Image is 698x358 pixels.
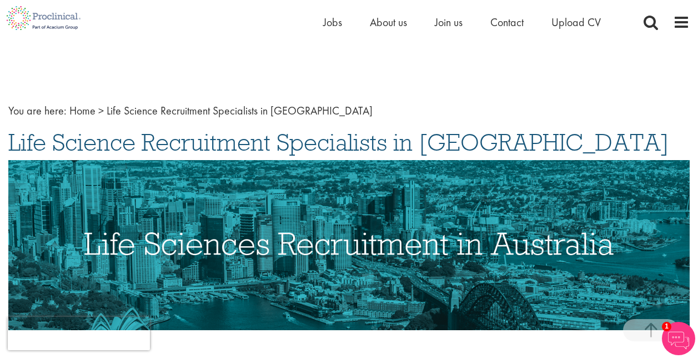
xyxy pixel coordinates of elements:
span: 1 [662,322,671,331]
span: You are here: [8,103,67,118]
a: Upload CV [551,15,601,29]
iframe: reCAPTCHA [8,317,150,350]
img: Chatbot [662,322,695,355]
span: Life Science Recruitment Specialists in [GEOGRAPHIC_DATA] [107,103,373,118]
a: Jobs [323,15,342,29]
span: Life Science Recruitment Specialists in [GEOGRAPHIC_DATA] [8,127,669,157]
span: > [98,103,104,118]
a: Join us [435,15,463,29]
a: About us [370,15,407,29]
a: Contact [490,15,524,29]
img: Life Sciences Recruitment in Australia [8,160,690,331]
a: breadcrumb link [69,103,96,118]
